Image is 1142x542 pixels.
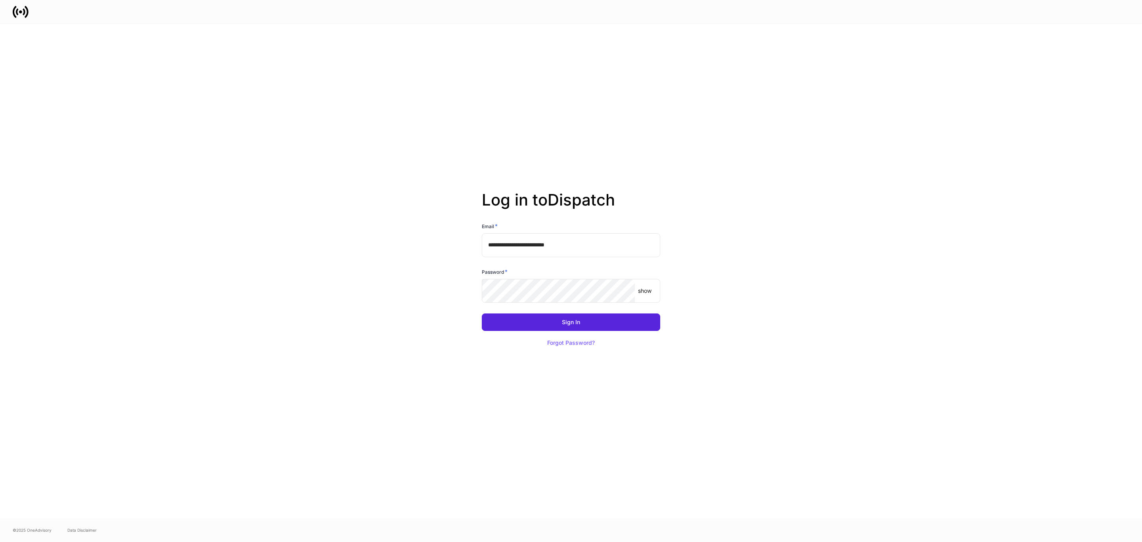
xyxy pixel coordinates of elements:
[482,313,660,331] button: Sign In
[67,527,97,533] a: Data Disclaimer
[482,268,508,276] h6: Password
[482,222,498,230] h6: Email
[13,527,52,533] span: © 2025 OneAdvisory
[547,340,595,346] div: Forgot Password?
[562,319,580,325] div: Sign In
[638,287,651,295] p: show
[537,334,605,352] button: Forgot Password?
[482,190,660,222] h2: Log in to Dispatch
